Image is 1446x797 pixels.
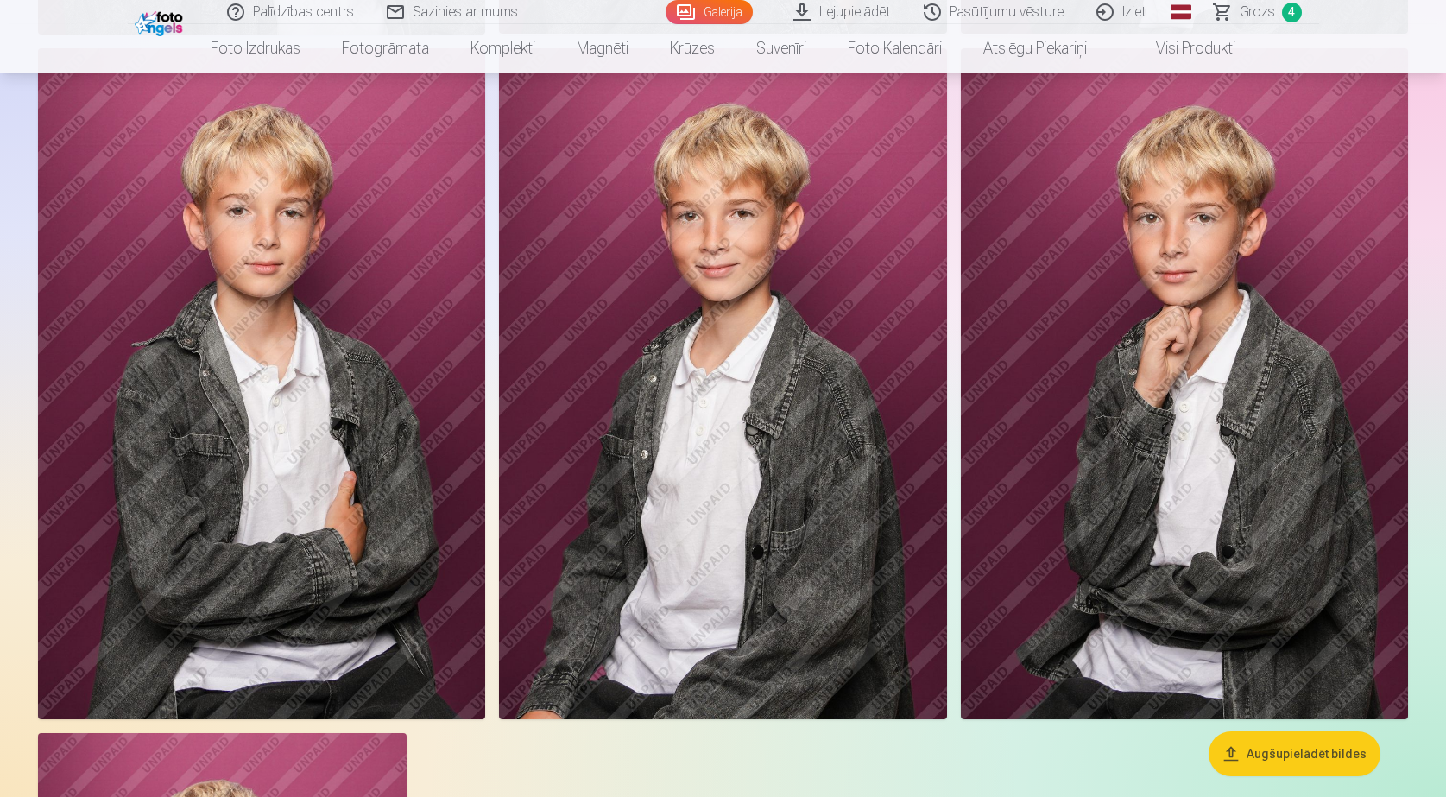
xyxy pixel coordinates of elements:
[827,24,963,73] a: Foto kalendāri
[556,24,649,73] a: Magnēti
[450,24,556,73] a: Komplekti
[1209,731,1380,776] button: Augšupielādēt bildes
[1282,3,1302,22] span: 4
[135,7,187,36] img: /fa1
[963,24,1108,73] a: Atslēgu piekariņi
[736,24,827,73] a: Suvenīri
[1108,24,1256,73] a: Visi produkti
[190,24,321,73] a: Foto izdrukas
[1240,2,1275,22] span: Grozs
[321,24,450,73] a: Fotogrāmata
[649,24,736,73] a: Krūzes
